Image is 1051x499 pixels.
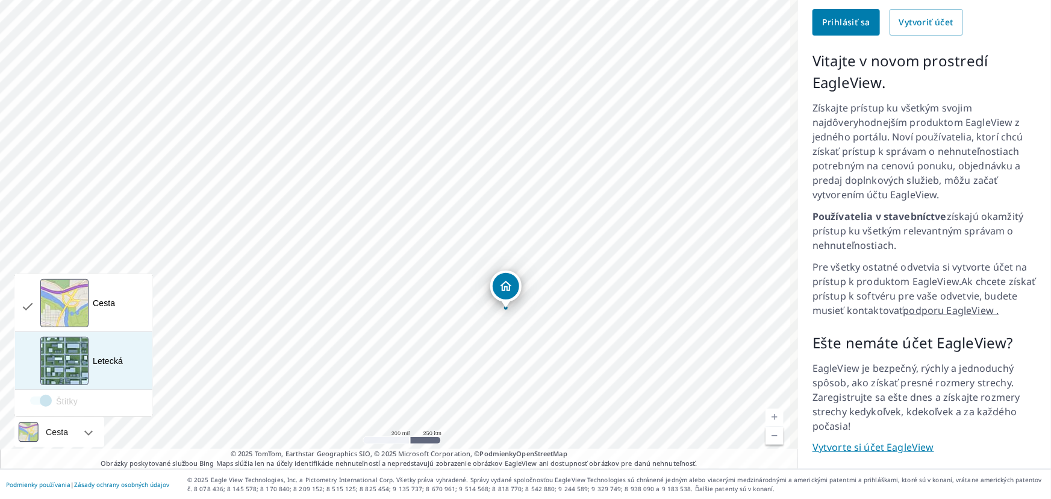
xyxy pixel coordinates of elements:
[812,260,1028,288] font: Pre všetky ostatné odvetvia si vytvorte účet na prístup k produktom EagleView.
[93,298,115,308] font: Cesta
[766,427,784,445] a: Aktuálna úroveň 19, Oddialiť
[15,390,152,416] div: neaktívny
[187,475,1042,493] font: jedným alebo viacerými medzinárodnými a americkými patentmi a prihláškami, ktoré sú v konaní, vrá...
[480,449,517,458] a: Podmienky
[890,9,963,36] a: Vytvoriť účet
[812,210,947,223] font: Používatelia v stavebníctve
[812,101,1023,201] font: Získajte prístup ku všetkým svojim najdôveryhodnejším produktom EagleView z jedného portálu. Noví...
[766,409,784,427] a: Aktuálna úroveň 19, priblíženie
[812,333,1013,353] font: Ešte nemáte účet EagleView?
[6,480,70,489] a: Podmienky používania
[393,485,775,493] font: 9 135 737; 8 670 961; 9 514 568; 8 818 770; 8 542 880; 9 244 589; 9 329 749; 8 938 090 a 9 183 53...
[74,480,169,489] a: Zásady ochrany osobných údajov
[14,417,104,447] div: Cesta
[903,304,999,317] a: podporu EagleView .
[812,210,1023,252] font: získajú okamžitý prístup ku všetkým relevantným správam o nehnuteľnostiach.
[231,449,480,458] font: © 2025 TomTom, Earthstar Geographics SIO, © 2025 Microsoft Corporation, ©
[812,441,934,454] font: Vytvorte si účet EagleView
[812,275,1036,317] font: Ak chcete získať prístup k softvéru pre vaše odvetvie, budete musieť kontaktovať
[899,16,953,28] font: Vytvoriť účet
[812,51,988,92] font: Vitajte v novom prostredí EagleView.
[101,459,697,468] font: Obrázky poskytované službou Bing Maps slúžia len na účely identifikácie nehnuteľností a nepredsta...
[812,441,1037,454] a: Vytvorte si účet EagleView
[822,16,870,28] font: Prihlásiť sa
[187,475,664,484] font: © 2025 Eagle View Technologies, Inc. a Pictometry International Corp. Všetky práva vyhradené. Spr...
[70,480,74,489] font: |
[93,356,123,366] font: Letecká
[14,274,153,417] div: Zobraziť letecké a ďalšie...
[15,395,176,407] label: Štítky
[490,271,522,308] div: Špendlík, budova 1, Obytný dom, Juraja Holčeka 29 Budmerice, Bratislavský kraj 900 86
[56,397,78,406] font: Štítky
[812,362,1020,433] font: EagleView je bezpečný, rýchly a jednoduchý spôsob, ako získať presné rozmery strechy. Zaregistruj...
[42,417,72,447] div: Cesta
[812,9,880,36] a: Prihlásiť sa
[517,449,567,458] a: OpenStreetMap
